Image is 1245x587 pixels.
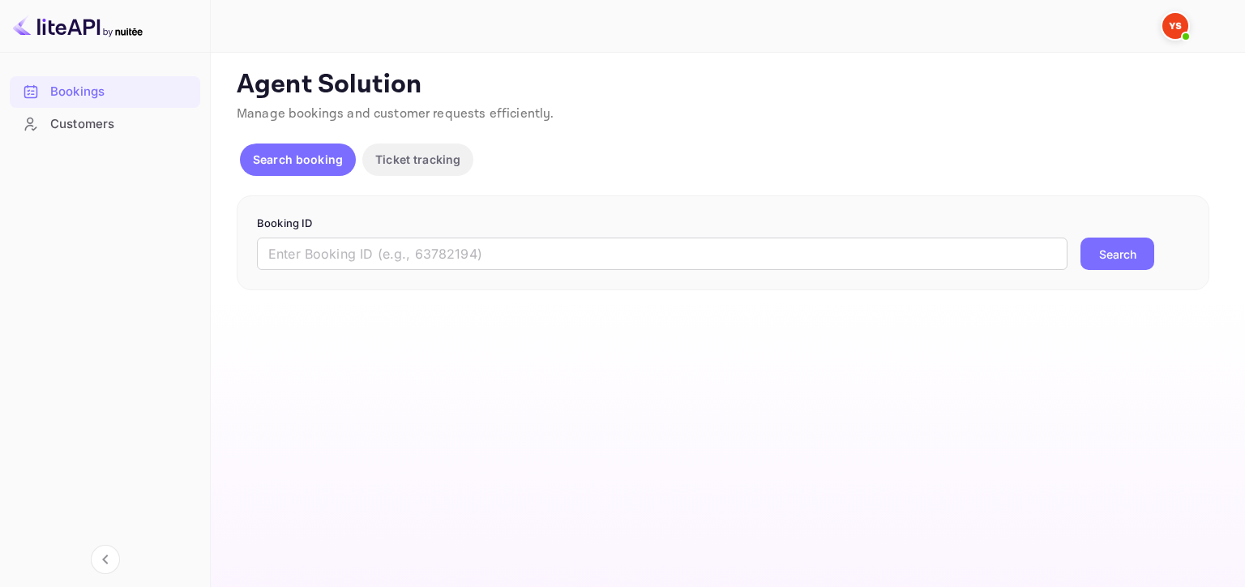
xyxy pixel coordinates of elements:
img: Yandex Support [1162,13,1188,39]
span: Manage bookings and customer requests efficiently. [237,105,554,122]
div: Bookings [50,83,192,101]
p: Search booking [253,151,343,168]
button: Collapse navigation [91,545,120,574]
a: Customers [10,109,200,139]
button: Search [1080,238,1154,270]
p: Booking ID [257,216,1189,232]
a: Bookings [10,76,200,106]
p: Ticket tracking [375,151,460,168]
div: Customers [50,115,192,134]
input: Enter Booking ID (e.g., 63782194) [257,238,1067,270]
p: Agent Solution [237,69,1216,101]
img: LiteAPI logo [13,13,143,39]
div: Customers [10,109,200,140]
div: Bookings [10,76,200,108]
